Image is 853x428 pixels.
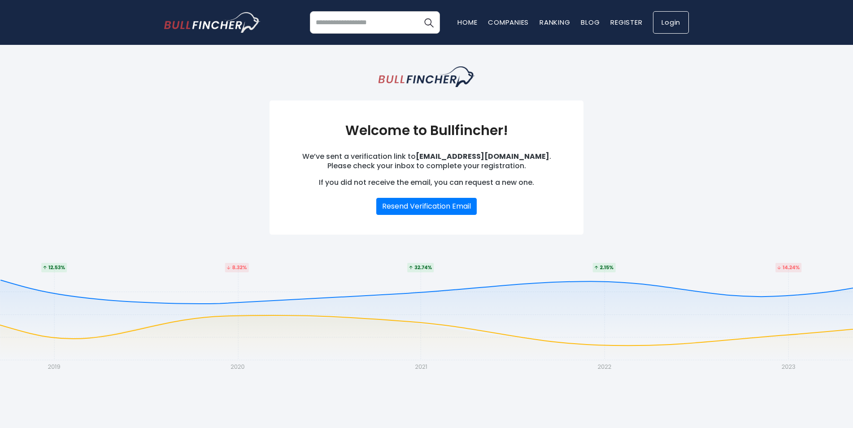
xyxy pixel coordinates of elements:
[376,198,477,215] button: Resend Verification Email
[540,17,570,27] a: Ranking
[289,152,564,171] p: We’ve sent a verification link to . Please check your inbox to complete your registration.
[289,120,564,141] h3: Welcome to Bullfincher!
[653,11,689,34] a: Login
[416,151,549,162] strong: [EMAIL_ADDRESS][DOMAIN_NAME]
[488,17,529,27] a: Companies
[581,17,600,27] a: Blog
[418,11,440,34] button: Search
[610,17,642,27] a: Register
[457,17,477,27] a: Home
[164,12,261,33] img: bullfincher logo
[289,178,564,188] p: If you did not receive the email, you can request a new one.
[164,12,261,33] a: Go to homepage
